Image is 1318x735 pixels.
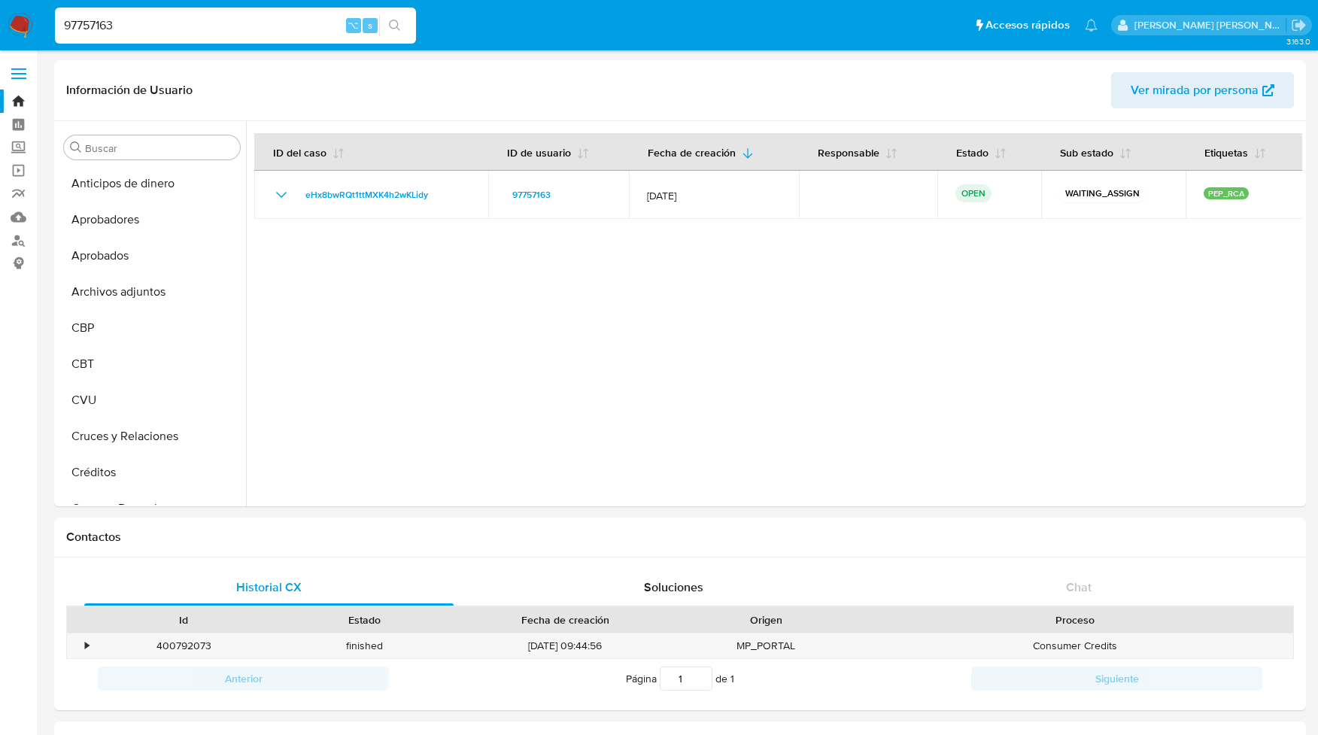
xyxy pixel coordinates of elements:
[985,17,1070,33] span: Accesos rápidos
[58,274,246,310] button: Archivos adjuntos
[66,83,193,98] h1: Información de Usuario
[58,346,246,382] button: CBT
[85,639,89,653] div: •
[466,612,665,627] div: Fecha de creación
[284,612,444,627] div: Estado
[348,18,359,32] span: ⌥
[644,579,703,596] span: Soluciones
[455,633,676,658] div: [DATE] 09:44:56
[55,16,416,35] input: Buscar usuario o caso...
[58,454,246,491] button: Créditos
[85,141,234,155] input: Buscar
[867,612,1283,627] div: Proceso
[1131,72,1259,108] span: Ver mirada por persona
[1085,19,1098,32] a: Notificaciones
[730,671,734,686] span: 1
[66,530,1294,545] h1: Contactos
[686,612,846,627] div: Origen
[1134,18,1286,32] p: rene.vale@mercadolibre.com
[856,633,1293,658] div: Consumer Credits
[58,166,246,202] button: Anticipos de dinero
[1111,72,1294,108] button: Ver mirada por persona
[58,418,246,454] button: Cruces y Relaciones
[58,238,246,274] button: Aprobados
[676,633,856,658] div: MP_PORTAL
[98,667,389,691] button: Anterior
[58,310,246,346] button: CBP
[971,667,1262,691] button: Siguiente
[1291,17,1307,33] a: Salir
[70,141,82,153] button: Buscar
[58,382,246,418] button: CVU
[104,612,263,627] div: Id
[93,633,274,658] div: 400792073
[274,633,454,658] div: finished
[368,18,372,32] span: s
[58,202,246,238] button: Aprobadores
[58,491,246,527] button: Cuentas Bancarias
[236,579,302,596] span: Historial CX
[1066,579,1092,596] span: Chat
[379,15,410,36] button: search-icon
[626,667,734,691] span: Página de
